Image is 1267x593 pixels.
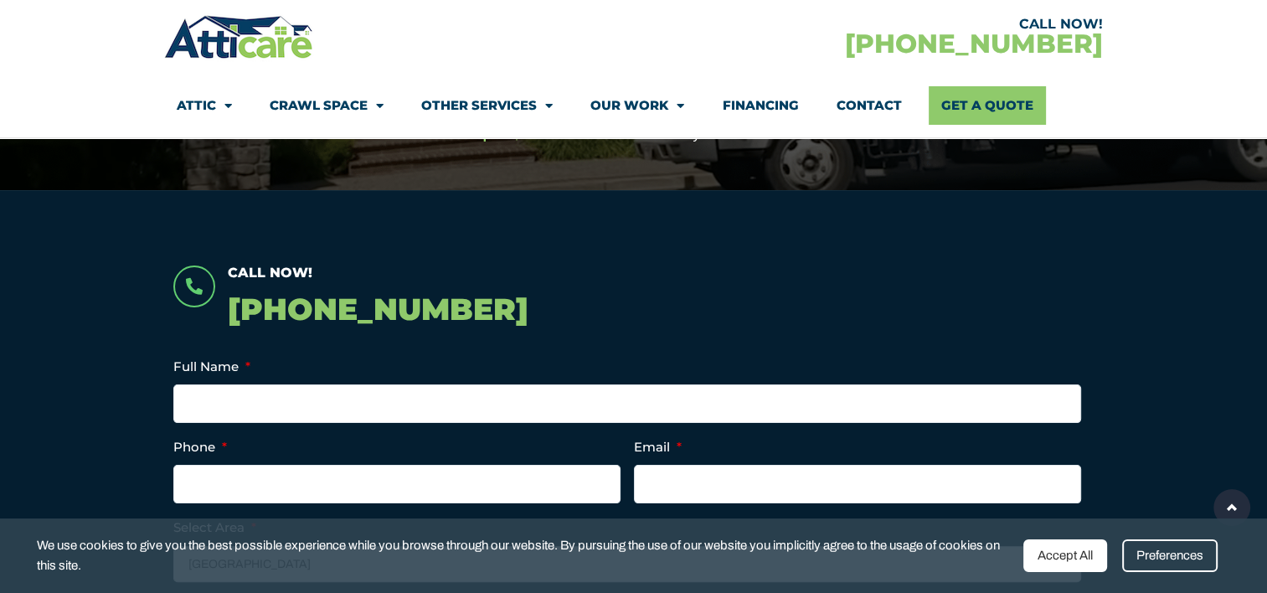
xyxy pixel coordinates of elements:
a: Attic [177,86,232,125]
a: Crawl Space [270,86,384,125]
div: CALL NOW! [633,18,1102,31]
label: Email [634,439,682,456]
a: Other Services [421,86,553,125]
a: Get A Quote [929,86,1046,125]
a: Financing [722,86,798,125]
label: Phone [173,439,227,456]
span: We use cookies to give you the best possible experience while you browse through our website. By ... [37,535,1010,576]
div: Accept All [1023,539,1107,572]
div: Preferences [1122,539,1218,572]
a: Our Work [590,86,684,125]
a: Contact [836,86,901,125]
label: Full Name [173,358,250,375]
span: Call Now! [228,265,312,281]
nav: Menu [177,86,1089,125]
